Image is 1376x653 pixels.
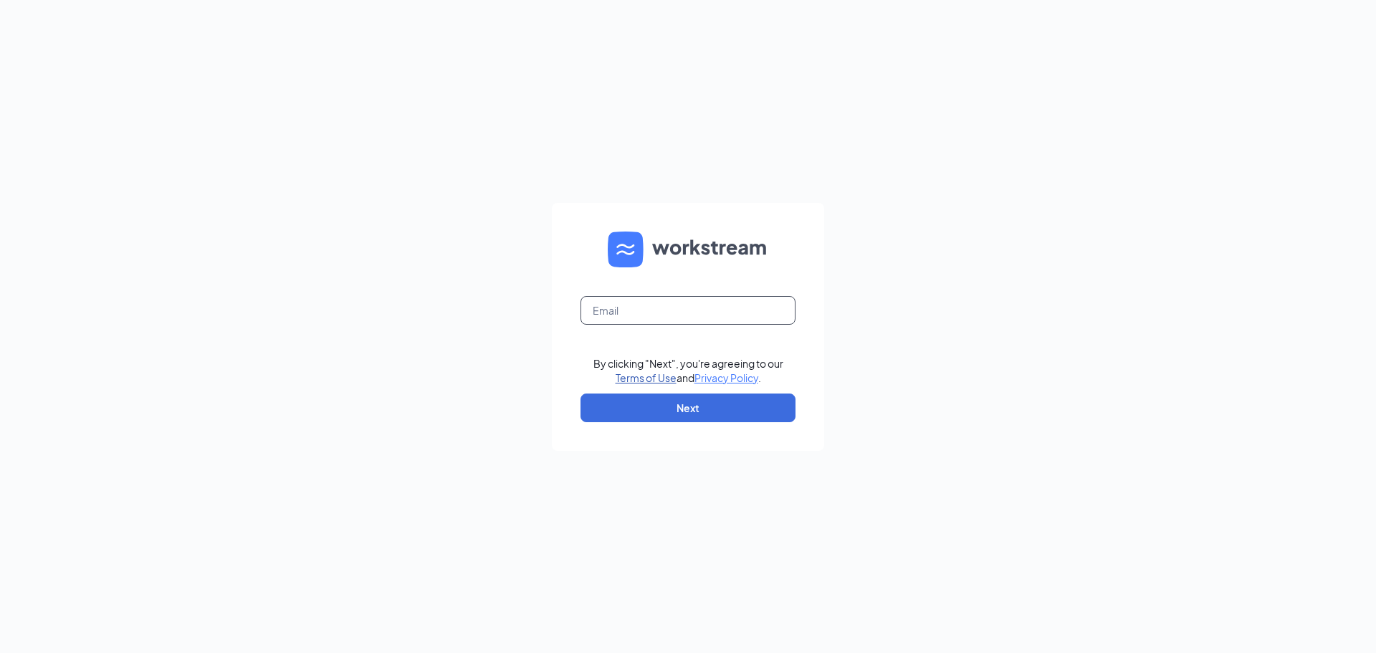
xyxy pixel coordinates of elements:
div: By clicking "Next", you're agreeing to our and . [593,356,783,385]
button: Next [580,394,795,422]
img: WS logo and Workstream text [608,232,768,267]
a: Privacy Policy [694,371,758,384]
a: Terms of Use [616,371,677,384]
input: Email [580,296,795,325]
